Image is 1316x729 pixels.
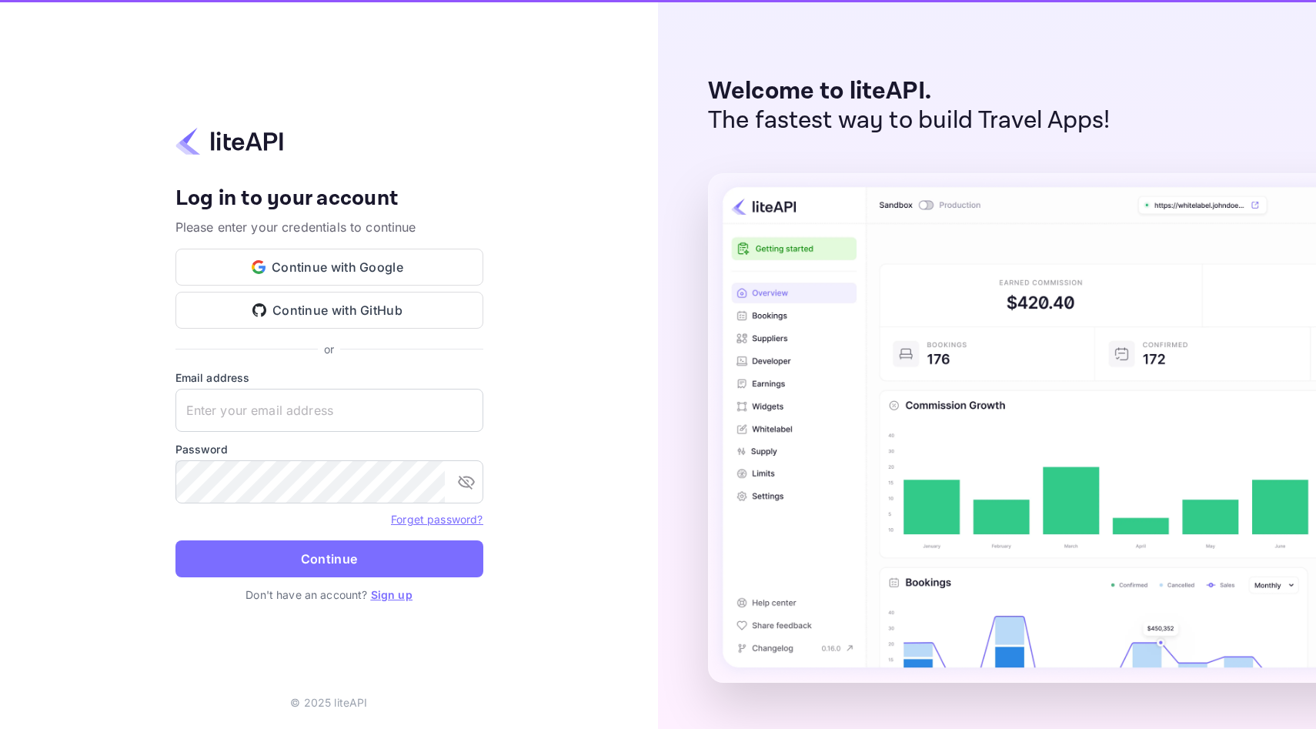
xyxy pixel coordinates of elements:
a: Forget password? [391,513,483,526]
p: Welcome to liteAPI. [708,77,1111,106]
input: Enter your email address [175,389,483,432]
button: toggle password visibility [451,466,482,497]
a: Sign up [371,588,413,601]
img: liteapi [175,126,283,156]
label: Password [175,441,483,457]
a: Forget password? [391,511,483,527]
button: Continue with GitHub [175,292,483,329]
button: Continue with Google [175,249,483,286]
label: Email address [175,370,483,386]
p: Please enter your credentials to continue [175,218,483,236]
button: Continue [175,540,483,577]
p: © 2025 liteAPI [290,694,367,711]
p: The fastest way to build Travel Apps! [708,106,1111,135]
p: Don't have an account? [175,587,483,603]
p: or [324,341,334,357]
h4: Log in to your account [175,186,483,212]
